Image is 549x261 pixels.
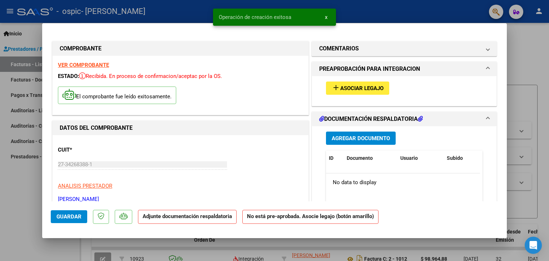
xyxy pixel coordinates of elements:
[444,151,480,166] datatable-header-cell: Subido
[480,151,515,166] datatable-header-cell: Acción
[329,155,333,161] span: ID
[143,213,232,220] strong: Adjunte documentación respaldatoria
[58,195,303,203] p: [PERSON_NAME]
[326,82,389,95] button: Asociar Legajo
[325,14,327,20] span: x
[319,65,420,73] h1: PREAPROBACIÓN PARA INTEGRACION
[332,135,390,142] span: Agregar Documento
[344,151,397,166] datatable-header-cell: Documento
[312,41,496,56] mat-expansion-panel-header: COMENTARIOS
[319,44,359,53] h1: COMENTARIOS
[397,151,444,166] datatable-header-cell: Usuario
[58,183,112,189] span: ANALISIS PRESTADOR
[319,115,423,123] h1: DOCUMENTACIÓN RESPALDATORIA
[51,210,87,223] button: Guardar
[326,132,396,145] button: Agregar Documento
[56,213,81,220] span: Guardar
[60,124,133,131] strong: DATOS DEL COMPROBANTE
[332,83,340,92] mat-icon: add
[326,151,344,166] datatable-header-cell: ID
[525,237,542,254] div: Open Intercom Messenger
[60,45,102,52] strong: COMPROBANTE
[319,11,333,24] button: x
[242,210,379,224] strong: No está pre-aprobada. Asocie legajo (botón amarillo)
[312,76,496,106] div: PREAPROBACIÓN PARA INTEGRACION
[79,73,222,79] span: Recibida. En proceso de confirmacion/aceptac por la OS.
[58,73,79,79] span: ESTADO:
[219,14,291,21] span: Operación de creación exitosa
[312,112,496,126] mat-expansion-panel-header: DOCUMENTACIÓN RESPALDATORIA
[312,62,496,76] mat-expansion-panel-header: PREAPROBACIÓN PARA INTEGRACION
[340,85,384,92] span: Asociar Legajo
[58,146,132,154] p: CUIT
[347,155,373,161] span: Documento
[400,155,418,161] span: Usuario
[447,155,463,161] span: Subido
[58,87,176,104] p: El comprobante fue leído exitosamente.
[58,62,109,68] a: VER COMPROBANTE
[326,173,480,191] div: No data to display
